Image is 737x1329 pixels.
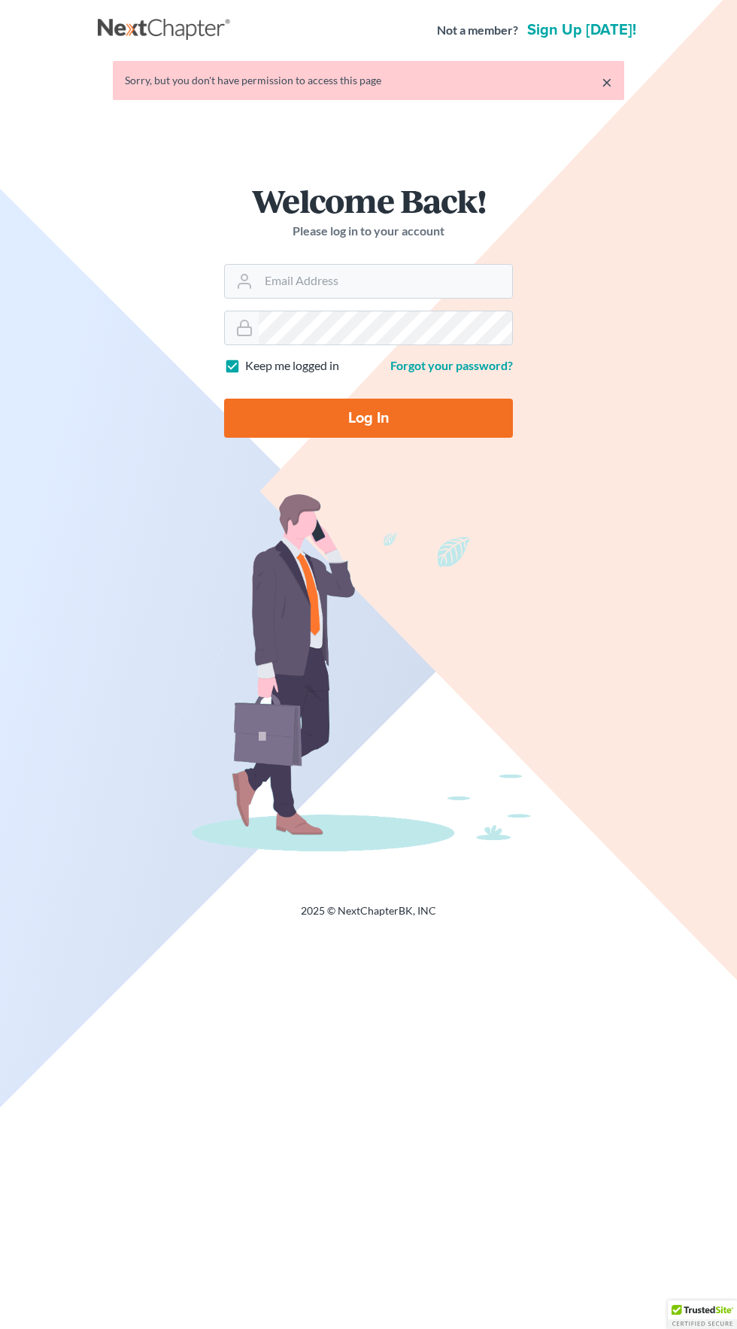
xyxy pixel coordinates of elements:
label: Keep me logged in [245,357,339,375]
input: Email Address [259,265,512,298]
p: Please log in to your account [224,223,513,240]
strong: Not a member? [437,22,518,39]
input: Log In [224,399,513,438]
a: × [602,73,612,91]
h1: Welcome Back! [224,184,513,217]
img: businessman-ef4affc50454a16ca87281fa5a7dedfad9beb24120227e273afbe858d1a6e465.png [165,486,572,867]
a: Sign up [DATE]! [524,23,639,38]
a: Forgot your password? [390,358,513,372]
div: 2025 © NextChapterBK, INC [98,903,639,930]
div: TrustedSite Certified [668,1300,737,1329]
div: Sorry, but you don't have permission to access this page [125,73,612,88]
